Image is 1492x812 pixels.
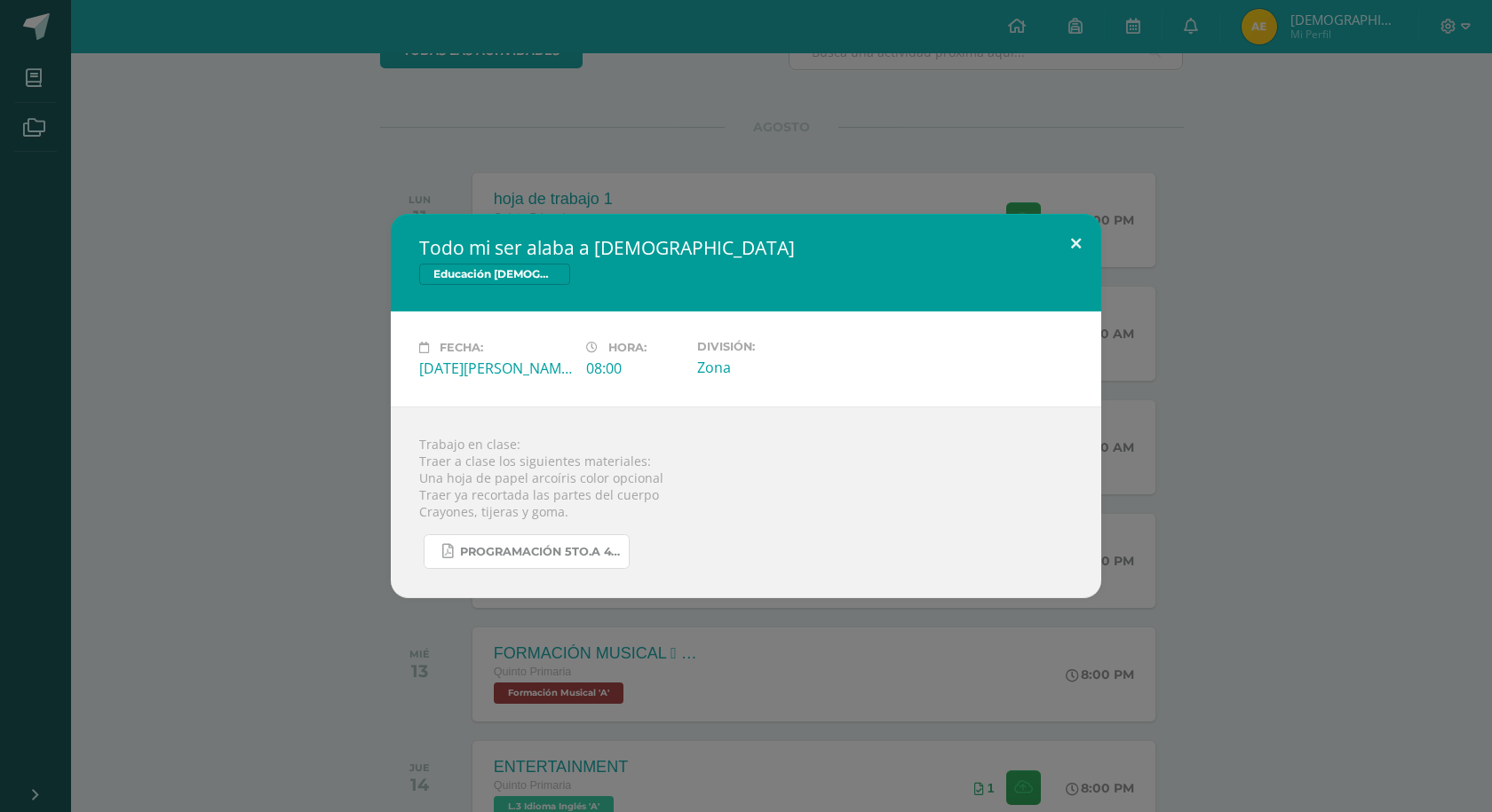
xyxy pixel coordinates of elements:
span: Fecha: [440,341,483,354]
h2: Todo mi ser alaba a [DEMOGRAPHIC_DATA] [419,235,1073,260]
a: Programación 5to.A 4ta. Unidad 2025.pdf [424,534,630,569]
div: 08:00 [586,359,683,378]
div: Trabajo en clase: Traer a clase los siguientes materiales: Una hoja de papel arcoíris color opcio... [391,406,1101,598]
span: Hora: [608,341,647,354]
div: Zona [697,358,850,377]
label: División: [697,340,850,353]
div: [DATE][PERSON_NAME] [419,359,572,378]
span: Educación [DEMOGRAPHIC_DATA] [419,264,570,285]
span: Programación 5to.A 4ta. Unidad 2025.pdf [460,545,620,559]
button: Close (Esc) [1051,214,1101,274]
